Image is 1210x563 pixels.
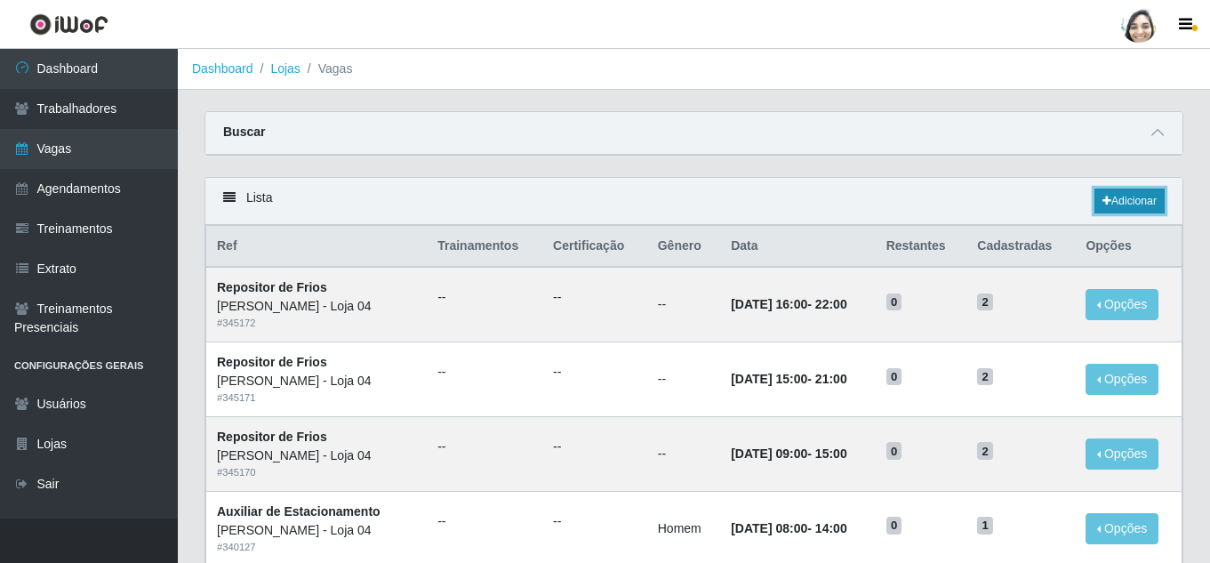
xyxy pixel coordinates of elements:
[223,125,265,139] strong: Buscar
[720,226,875,268] th: Data
[29,13,108,36] img: CoreUI Logo
[886,294,902,311] span: 0
[217,390,416,406] div: # 345171
[437,512,532,531] ul: --
[217,280,327,294] strong: Repositor de Frios
[977,368,993,386] span: 2
[553,512,637,531] ul: --
[647,226,720,268] th: Gênero
[217,446,416,465] div: [PERSON_NAME] - Loja 04
[178,49,1210,90] nav: breadcrumb
[270,61,300,76] a: Lojas
[553,363,637,382] ul: --
[217,521,416,540] div: [PERSON_NAME] - Loja 04
[553,288,637,307] ul: --
[217,430,327,444] strong: Repositor de Frios
[1086,364,1158,395] button: Opções
[206,226,428,268] th: Ref
[731,297,807,311] time: [DATE] 16:00
[437,438,532,456] ul: --
[217,540,416,555] div: # 340127
[205,178,1182,225] div: Lista
[977,442,993,460] span: 2
[300,60,353,78] li: Vagas
[731,372,846,386] strong: -
[731,521,846,535] strong: -
[647,416,720,491] td: --
[977,517,993,535] span: 1
[815,521,847,535] time: 14:00
[427,226,542,268] th: Trainamentos
[217,465,416,480] div: # 345170
[886,368,902,386] span: 0
[731,372,807,386] time: [DATE] 15:00
[731,297,846,311] strong: -
[731,446,807,461] time: [DATE] 09:00
[815,372,847,386] time: 21:00
[217,297,416,316] div: [PERSON_NAME] - Loja 04
[217,316,416,331] div: # 345172
[553,438,637,456] ul: --
[542,226,647,268] th: Certificação
[437,363,532,382] ul: --
[886,442,902,460] span: 0
[192,61,253,76] a: Dashboard
[647,267,720,342] td: --
[1086,289,1158,320] button: Opções
[731,446,846,461] strong: -
[731,521,807,535] time: [DATE] 08:00
[217,504,381,519] strong: Auxiliar de Estacionamento
[217,372,416,390] div: [PERSON_NAME] - Loja 04
[437,288,532,307] ul: --
[217,355,327,369] strong: Repositor de Frios
[1086,438,1158,470] button: Opções
[966,226,1075,268] th: Cadastradas
[647,342,720,417] td: --
[886,517,902,535] span: 0
[1075,226,1182,268] th: Opções
[815,446,847,461] time: 15:00
[815,297,847,311] time: 22:00
[876,226,967,268] th: Restantes
[1094,189,1165,213] a: Adicionar
[977,294,993,311] span: 2
[1086,513,1158,544] button: Opções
